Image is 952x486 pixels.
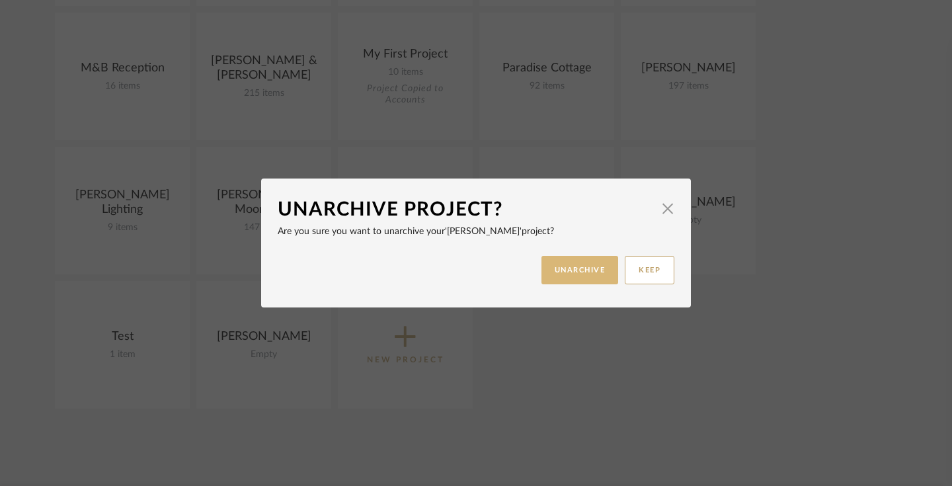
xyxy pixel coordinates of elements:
[278,195,674,224] dialog-header: Unarchive Project?
[278,195,654,224] div: Unarchive Project?
[278,224,674,239] p: Are you sure you want to unarchive your project?
[654,195,681,222] button: Close
[625,256,674,284] button: KEEP
[445,227,522,236] span: '[PERSON_NAME]'
[541,256,619,284] button: UNARCHIVE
